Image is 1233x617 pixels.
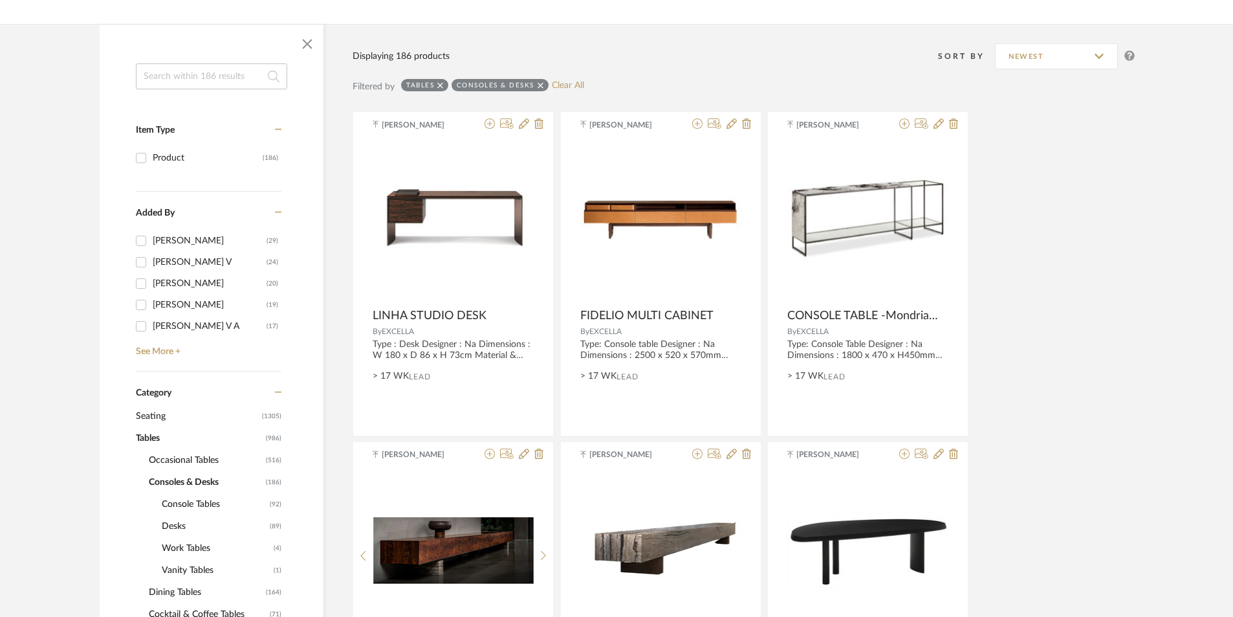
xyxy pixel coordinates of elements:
[373,328,382,335] span: By
[787,328,796,335] span: By
[266,428,281,449] span: (986)
[787,179,948,263] img: CONSOLE TABLE -Mondrian collection
[133,337,281,357] a: See More +
[373,186,534,256] img: LINHA STUDIO DESK
[153,316,267,337] div: [PERSON_NAME] V A
[267,252,278,273] div: (24)
[787,511,948,590] img: OFFICE TABLE
[409,372,431,381] span: Lead
[616,372,638,381] span: Lead
[162,493,267,515] span: Console Tables
[153,273,267,294] div: [PERSON_NAME]
[353,80,395,94] div: Filtered by
[153,230,267,251] div: [PERSON_NAME]
[552,80,584,91] a: Clear All
[589,449,671,460] span: [PERSON_NAME]
[580,521,741,581] img: Console Table
[580,370,616,383] span: > 17 WK
[353,49,450,63] div: Displaying 186 products
[382,449,463,460] span: [PERSON_NAME]
[274,560,281,581] span: (1)
[149,449,263,471] span: Occasional Tables
[162,515,267,537] span: Desks
[580,328,589,335] span: By
[457,81,534,89] div: Consoles & Desks
[382,119,463,131] span: [PERSON_NAME]
[153,252,267,273] div: [PERSON_NAME] V
[267,316,278,337] div: (17)
[270,516,281,537] span: (89)
[796,119,878,131] span: [PERSON_NAME]
[149,471,263,493] span: Consoles & Desks
[796,449,878,460] span: [PERSON_NAME]
[589,328,622,335] span: EXCELLA
[294,31,320,57] button: Close
[274,538,281,559] span: (4)
[149,581,263,603] span: Dining Tables
[136,388,171,399] span: Category
[263,148,278,168] div: (186)
[382,328,414,335] span: EXCELLA
[267,273,278,294] div: (20)
[580,197,741,245] img: FIDELIO MULTI CABINET
[153,148,263,168] div: Product
[136,63,287,89] input: Search within 186 results
[373,370,409,383] span: > 17 WK
[580,309,714,323] span: FIDELIO MULTI CABINET
[270,494,281,515] span: (92)
[262,406,281,427] span: (1305)
[266,582,281,603] span: (164)
[153,295,267,315] div: [PERSON_NAME]
[406,81,434,89] div: Tables
[373,517,534,583] img: SLIM SIDE
[266,450,281,471] span: (516)
[787,370,824,383] span: > 17 WK
[267,295,278,315] div: (19)
[824,372,846,381] span: Lead
[938,50,995,63] div: Sort By
[162,559,270,581] span: Vanity Tables
[162,537,270,559] span: Work Tables
[796,328,829,335] span: EXCELLA
[136,405,259,427] span: Seating
[787,309,943,323] span: CONSOLE TABLE -Mondrian collection
[787,339,948,361] div: Type: Console Table Designer : Na Dimensions : 1800 x 470 x H450mm Material & Finish : Na Product...
[136,126,175,135] span: Item Type
[580,339,741,361] div: Type: Console table Designer : Na Dimensions : 2500 x 520 x 570mm Material & Finish : Na Product ...
[136,427,263,449] span: Tables
[373,339,534,361] div: Type : Desk Designer : Na Dimensions : W 180 x D 86 x H 73cm Material & Finish : Na Product Descr...
[266,472,281,493] span: (186)
[373,309,486,323] span: LINHA STUDIO DESK
[267,230,278,251] div: (29)
[136,208,175,218] span: Added By
[589,119,671,131] span: [PERSON_NAME]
